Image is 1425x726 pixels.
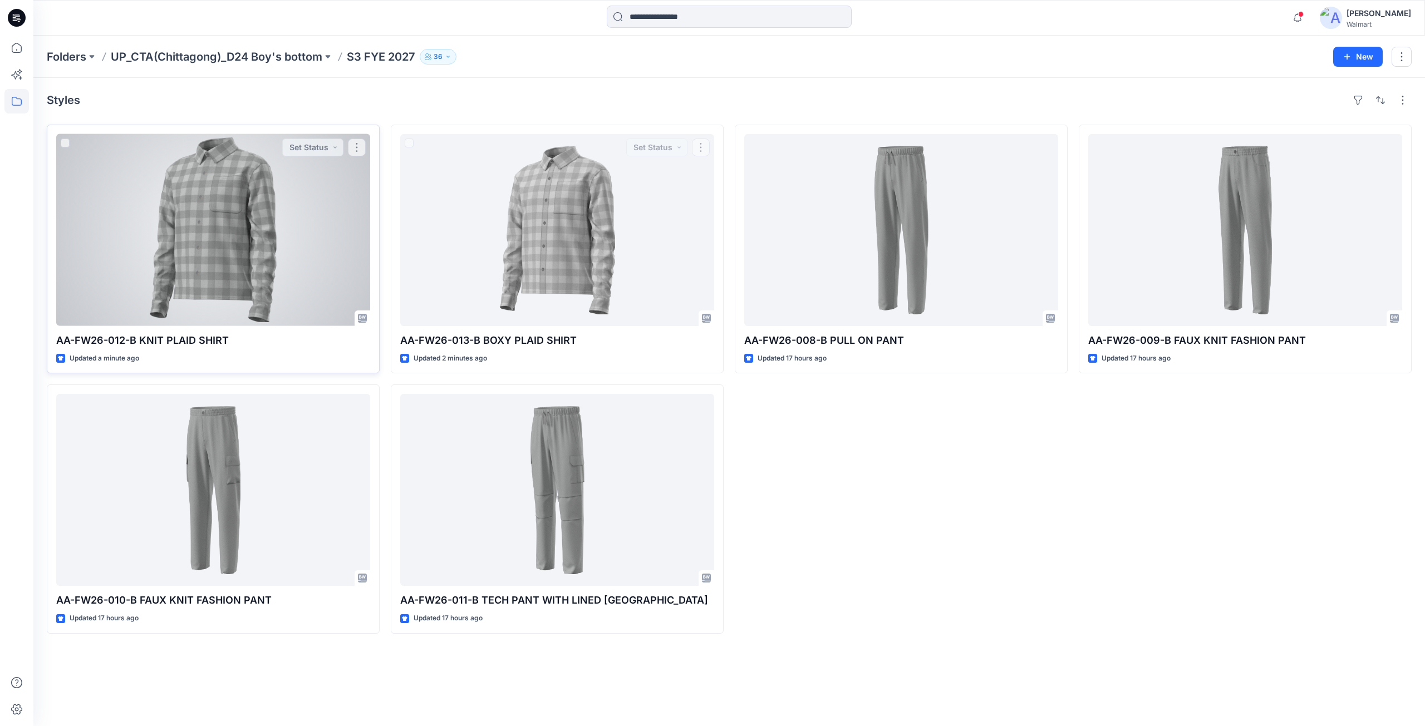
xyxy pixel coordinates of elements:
p: S3 FYE 2027 [347,49,415,65]
h4: Styles [47,93,80,107]
button: New [1333,47,1383,67]
a: AA-FW26-012-B KNIT PLAID SHIRT [56,134,370,326]
p: Updated 2 minutes ago [414,353,487,364]
img: avatar [1320,7,1342,29]
p: AA-FW26-011-B TECH PANT WITH LINED [GEOGRAPHIC_DATA] [400,592,714,608]
p: 36 [434,51,443,63]
p: AA-FW26-013-B BOXY PLAID SHIRT [400,333,714,348]
div: Walmart [1347,20,1411,28]
div: [PERSON_NAME] [1347,7,1411,20]
a: AA-FW26-013-B BOXY PLAID SHIRT [400,134,714,326]
p: AA-FW26-009-B FAUX KNIT FASHION PANT [1088,333,1402,348]
a: AA-FW26-008-B PULL ON PANT [744,134,1058,326]
p: Updated a minute ago [70,353,139,364]
a: AA-FW26-010-B FAUX KNIT FASHION PANT [56,394,370,586]
a: AA-FW26-009-B FAUX KNIT FASHION PANT [1088,134,1402,326]
p: AA-FW26-010-B FAUX KNIT FASHION PANT [56,592,370,608]
p: AA-FW26-012-B KNIT PLAID SHIRT [56,333,370,348]
p: Updated 17 hours ago [414,613,483,624]
a: AA-FW26-011-B TECH PANT WITH LINED JERSEY [400,394,714,586]
a: UP_CTA(Chittagong)_D24 Boy's bottom [111,49,322,65]
p: Updated 17 hours ago [758,353,827,364]
a: Folders [47,49,86,65]
p: Updated 17 hours ago [70,613,139,624]
button: 36 [420,49,456,65]
p: Updated 17 hours ago [1102,353,1171,364]
p: AA-FW26-008-B PULL ON PANT [744,333,1058,348]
